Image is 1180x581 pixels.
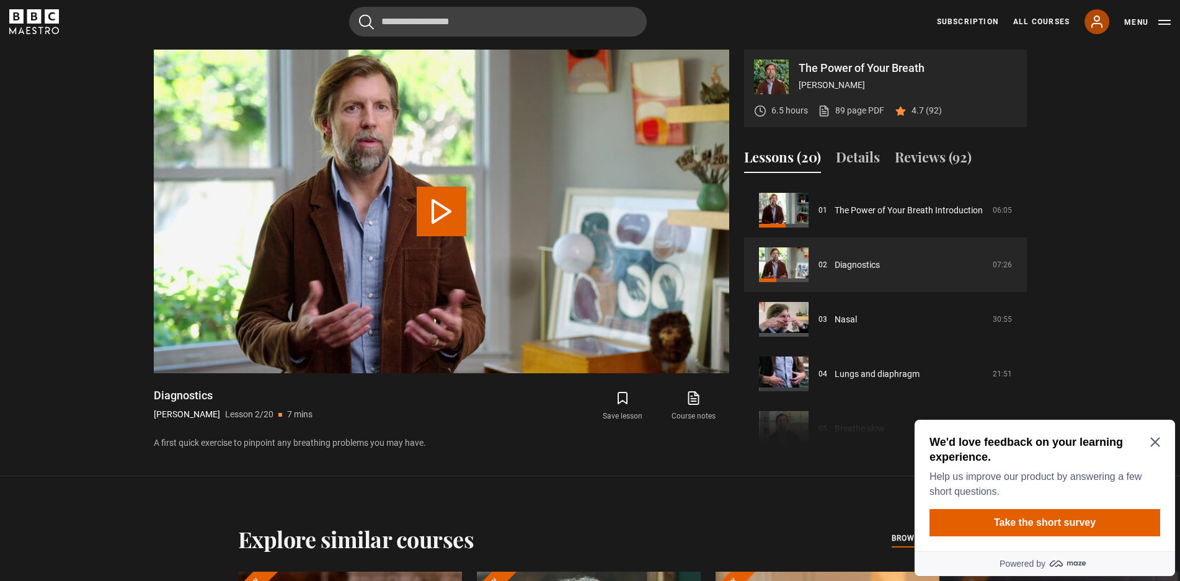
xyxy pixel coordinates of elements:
[154,50,729,373] video-js: Video Player
[835,259,880,272] a: Diagnostics
[154,437,729,450] p: A first quick exercise to pinpoint any breathing problems you may have.
[658,388,729,424] a: Course notes
[895,147,972,173] button: Reviews (92)
[937,16,998,27] a: Subscription
[835,204,983,217] a: The Power of Your Breath Introduction
[1124,16,1171,29] button: Toggle navigation
[5,136,265,161] a: Powered by maze
[20,55,246,84] p: Help us improve our product by answering a few short questions.
[835,313,857,326] a: Nasal
[349,7,647,37] input: Search
[892,532,943,544] span: browse all
[154,388,313,403] h1: Diagnostics
[241,22,251,32] button: Close Maze Prompt
[771,104,808,117] p: 6.5 hours
[9,9,59,34] svg: BBC Maestro
[836,147,880,173] button: Details
[912,104,942,117] p: 4.7 (92)
[799,79,1017,92] p: [PERSON_NAME]
[1013,16,1070,27] a: All Courses
[359,14,374,30] button: Submit the search query
[238,526,474,552] h2: Explore similar courses
[892,532,943,546] a: browse all
[5,5,265,161] div: Optional study invitation
[20,94,251,122] button: Take the short survey
[287,408,313,421] p: 7 mins
[154,408,220,421] p: [PERSON_NAME]
[818,104,884,117] a: 89 page PDF
[799,63,1017,74] p: The Power of Your Breath
[225,408,273,421] p: Lesson 2/20
[744,147,821,173] button: Lessons (20)
[835,368,920,381] a: Lungs and diaphragm
[417,187,466,236] button: Play Lesson Diagnostics
[587,388,658,424] button: Save lesson
[20,20,246,50] h2: We'd love feedback on your learning experience.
